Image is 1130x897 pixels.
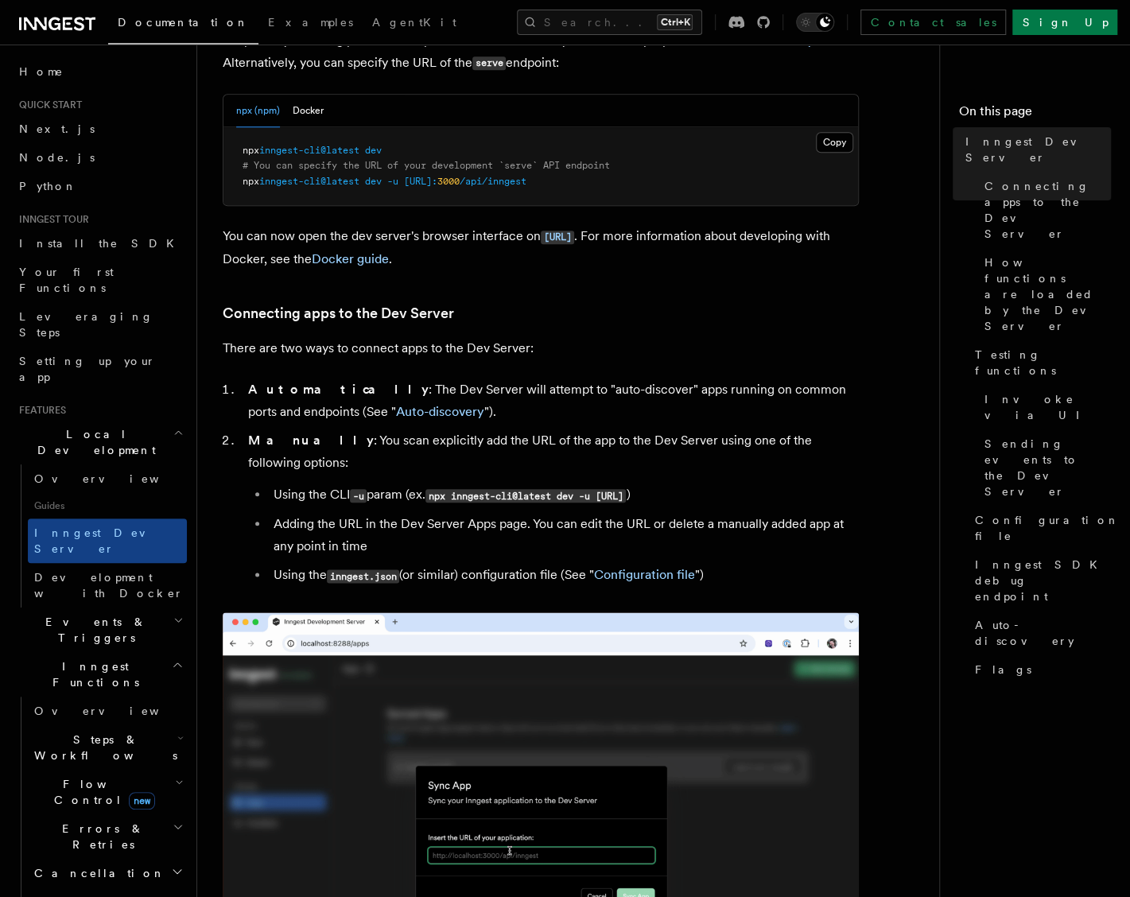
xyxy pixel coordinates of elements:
[28,697,187,725] a: Overview
[268,16,353,29] span: Examples
[243,379,859,423] li: : The Dev Server will attempt to "auto-discover" apps running on common ports and endpoints (See ...
[372,16,456,29] span: AgentKit
[312,251,389,266] a: Docker guide
[28,865,165,881] span: Cancellation
[269,564,859,587] li: Using the (or similar) configuration file (See " ")
[13,172,187,200] a: Python
[657,14,693,30] kbd: Ctrl+K
[327,569,399,583] code: inngest.json
[34,571,184,600] span: Development with Docker
[258,5,363,43] a: Examples
[13,426,173,458] span: Local Development
[13,464,187,608] div: Local Development
[223,337,859,359] p: There are two ways to connect apps to the Dev Server:
[594,567,695,582] a: Configuration file
[129,792,155,810] span: new
[259,145,359,156] span: inngest-cli@latest
[28,821,173,852] span: Errors & Retries
[460,176,526,187] span: /api/inngest
[975,557,1111,604] span: Inngest SDK debug endpoint
[223,225,859,270] p: You can now open the dev server's browser interface on . For more information about developing wi...
[396,404,484,419] a: Auto-discovery
[404,176,437,187] span: [URL]:
[248,382,429,397] strong: Automatically
[28,493,187,518] span: Guides
[108,5,258,45] a: Documentation
[118,16,249,29] span: Documentation
[28,725,187,770] button: Steps & Workflows
[223,302,454,324] a: Connecting apps to the Dev Server
[437,176,460,187] span: 3000
[13,658,172,690] span: Inngest Functions
[975,347,1111,379] span: Testing functions
[975,617,1111,649] span: Auto-discovery
[13,652,187,697] button: Inngest Functions
[1012,10,1117,35] a: Sign Up
[13,213,89,226] span: Inngest tour
[243,160,610,171] span: # You can specify the URL of your development `serve` API endpoint
[978,385,1111,429] a: Invoke via UI
[350,489,367,503] code: -u
[19,122,95,135] span: Next.js
[365,176,382,187] span: dev
[13,143,187,172] a: Node.js
[969,506,1111,550] a: Configuration file
[387,176,398,187] span: -u
[28,518,187,563] a: Inngest Dev Server
[269,483,859,507] li: Using the CLI param (ex. )
[19,180,77,192] span: Python
[969,611,1111,655] a: Auto-discovery
[13,115,187,143] a: Next.js
[269,513,859,557] li: Adding the URL in the Dev Server Apps page. You can edit the URL or delete a manually added app a...
[959,127,1111,172] a: Inngest Dev Server
[293,95,324,127] button: Docker
[969,340,1111,385] a: Testing functions
[243,429,859,587] li: : You scan explicitly add the URL of the app to the Dev Server using one of the following options:
[28,732,177,763] span: Steps & Workflows
[19,355,156,383] span: Setting up your app
[34,526,170,555] span: Inngest Dev Server
[243,176,259,187] span: npx
[541,228,574,243] a: [URL]
[984,391,1111,423] span: Invoke via UI
[13,302,187,347] a: Leveraging Steps
[541,231,574,244] code: [URL]
[259,176,359,187] span: inngest-cli@latest
[860,10,1006,35] a: Contact sales
[28,464,187,493] a: Overview
[19,310,153,339] span: Leveraging Steps
[28,563,187,608] a: Development with Docker
[34,705,198,717] span: Overview
[13,347,187,391] a: Setting up your app
[965,134,1111,165] span: Inngest Dev Server
[959,102,1111,127] h4: On this page
[796,13,834,32] button: Toggle dark mode
[363,5,466,43] a: AgentKit
[472,56,506,70] code: serve
[978,172,1111,248] a: Connecting apps to the Dev Server
[726,33,814,48] a: Auto-discovery
[13,229,187,258] a: Install the SDK
[19,151,95,164] span: Node.js
[13,420,187,464] button: Local Development
[816,132,853,153] button: Copy
[248,433,374,448] strong: Manually
[969,655,1111,684] a: Flags
[19,266,114,294] span: Your first Functions
[28,859,187,887] button: Cancellation
[984,436,1111,499] span: Sending events to the Dev Server
[13,258,187,302] a: Your first Functions
[19,64,64,80] span: Home
[236,95,280,127] button: npx (npm)
[984,178,1111,242] span: Connecting apps to the Dev Server
[517,10,702,35] button: Search...Ctrl+K
[984,254,1111,334] span: How functions are loaded by the Dev Server
[28,776,175,808] span: Flow Control
[28,770,187,814] button: Flow Controlnew
[13,608,187,652] button: Events & Triggers
[28,814,187,859] button: Errors & Retries
[13,614,173,646] span: Events & Triggers
[34,472,198,485] span: Overview
[978,429,1111,506] a: Sending events to the Dev Server
[13,404,66,417] span: Features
